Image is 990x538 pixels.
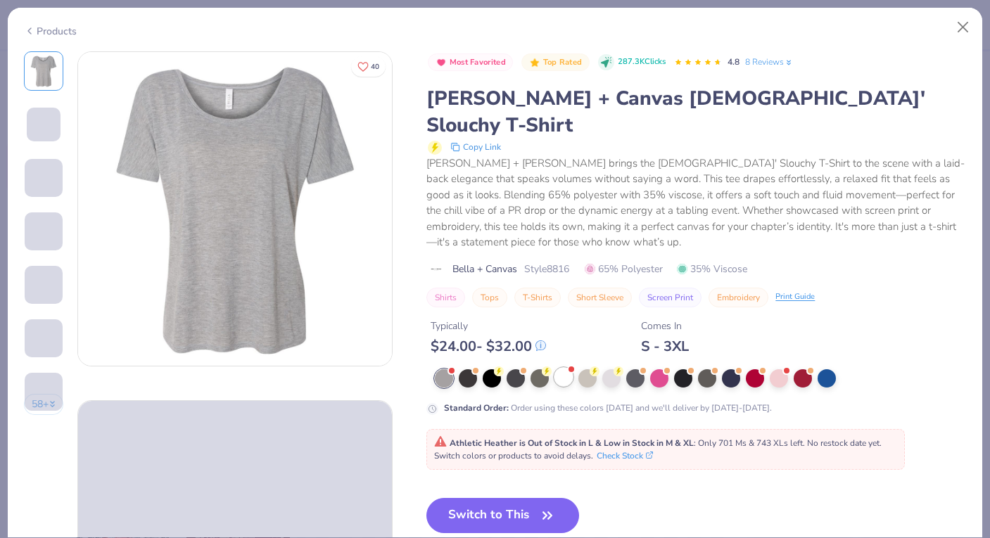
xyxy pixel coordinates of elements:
[472,288,507,307] button: Tops
[524,262,569,276] span: Style 8816
[24,24,77,39] div: Products
[351,56,386,77] button: Like
[450,58,506,66] span: Most Favorited
[78,52,392,366] img: Front
[568,288,632,307] button: Short Sleeve
[426,288,465,307] button: Shirts
[25,411,27,449] img: User generated content
[618,56,666,68] span: 287.3K Clicks
[371,63,379,70] span: 40
[950,14,977,41] button: Close
[24,394,64,415] button: 58+
[585,262,663,276] span: 65% Polyester
[426,85,966,139] div: [PERSON_NAME] + Canvas [DEMOGRAPHIC_DATA]' Slouchy T-Shirt
[597,449,653,462] button: Check Stock
[444,402,509,414] strong: Standard Order :
[521,53,589,72] button: Badge Button
[426,264,445,275] img: brand logo
[452,262,517,276] span: Bella + Canvas
[436,57,447,68] img: Most Favorited sort
[25,357,27,395] img: User generated content
[450,437,694,449] strong: Athletic Heather is Out of Stock in L & Low in Stock in M & XL
[426,155,966,250] div: [PERSON_NAME] + [PERSON_NAME] brings the [DEMOGRAPHIC_DATA]' Slouchy T-Shirt to the scene with a ...
[428,53,513,72] button: Badge Button
[431,319,546,333] div: Typically
[543,58,583,66] span: Top Rated
[426,498,579,533] button: Switch to This
[434,437,882,461] span: : Only 701 Ms & 743 XLs left. No restock date yet. Switch colors or products to avoid delays.
[677,262,747,276] span: 35% Viscose
[728,56,740,68] span: 4.8
[529,57,540,68] img: Top Rated sort
[641,319,689,333] div: Comes In
[639,288,702,307] button: Screen Print
[446,139,505,155] button: copy to clipboard
[514,288,561,307] button: T-Shirts
[444,402,772,414] div: Order using these colors [DATE] and we'll deliver by [DATE]-[DATE].
[25,304,27,342] img: User generated content
[709,288,768,307] button: Embroidery
[641,338,689,355] div: S - 3XL
[25,250,27,288] img: User generated content
[674,51,722,74] div: 4.8 Stars
[775,291,815,303] div: Print Guide
[27,54,61,88] img: Front
[25,197,27,235] img: User generated content
[745,56,794,68] a: 8 Reviews
[431,338,546,355] div: $ 24.00 - $ 32.00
